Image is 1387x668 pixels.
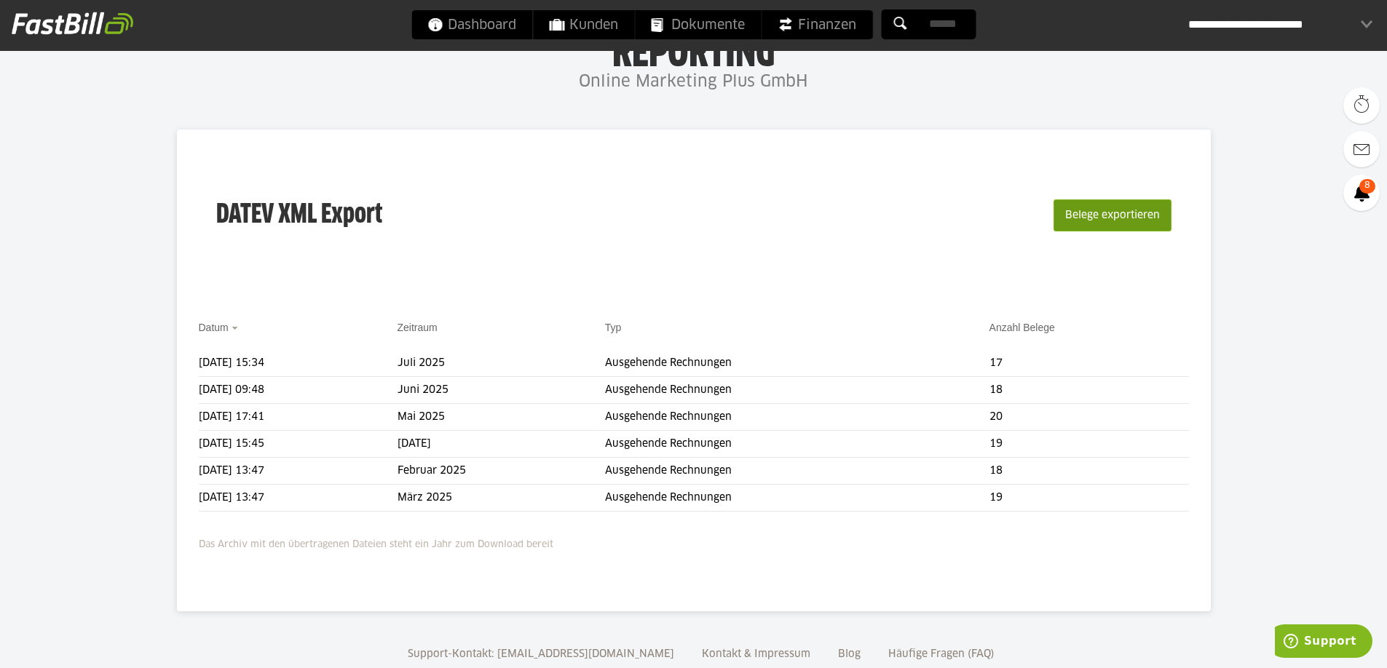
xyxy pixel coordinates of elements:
[1054,199,1171,231] button: Belege exportieren
[883,649,1000,659] a: Häufige Fragen (FAQ)
[605,350,989,377] td: Ausgehende Rechnungen
[199,350,398,377] td: [DATE] 15:34
[605,431,989,458] td: Ausgehende Rechnungen
[989,350,1189,377] td: 17
[1359,179,1375,194] span: 8
[199,377,398,404] td: [DATE] 09:48
[989,404,1189,431] td: 20
[605,322,622,333] a: Typ
[533,10,634,39] a: Kunden
[697,649,815,659] a: Kontakt & Impressum
[398,350,605,377] td: Juli 2025
[232,327,241,330] img: sort_desc.gif
[199,404,398,431] td: [DATE] 17:41
[989,322,1055,333] a: Anzahl Belege
[216,169,382,262] h3: DATEV XML Export
[199,431,398,458] td: [DATE] 15:45
[427,10,516,39] span: Dashboard
[199,485,398,512] td: [DATE] 13:47
[605,404,989,431] td: Ausgehende Rechnungen
[398,377,605,404] td: Juni 2025
[989,431,1189,458] td: 19
[403,649,679,659] a: Support-Kontakt: [EMAIL_ADDRESS][DOMAIN_NAME]
[762,10,872,39] a: Finanzen
[411,10,532,39] a: Dashboard
[199,530,1189,553] p: Das Archiv mit den übertragenen Dateien steht ein Jahr zum Download bereit
[398,431,605,458] td: [DATE]
[989,458,1189,485] td: 18
[605,485,989,512] td: Ausgehende Rechnungen
[1275,624,1372,661] iframe: Öffnet ein Widget, in dem Sie weitere Informationen finden
[989,485,1189,512] td: 19
[1343,175,1380,211] a: 8
[605,377,989,404] td: Ausgehende Rechnungen
[398,458,605,485] td: Februar 2025
[635,10,761,39] a: Dokumente
[398,404,605,431] td: Mai 2025
[778,10,856,39] span: Finanzen
[651,10,745,39] span: Dokumente
[199,322,229,333] a: Datum
[989,377,1189,404] td: 18
[398,485,605,512] td: März 2025
[549,10,618,39] span: Kunden
[12,12,133,35] img: fastbill_logo_white.png
[833,649,866,659] a: Blog
[199,458,398,485] td: [DATE] 13:47
[605,458,989,485] td: Ausgehende Rechnungen
[398,322,438,333] a: Zeitraum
